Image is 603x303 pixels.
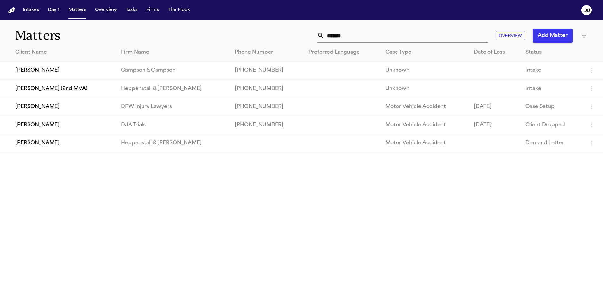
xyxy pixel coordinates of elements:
[20,4,41,16] button: Intakes
[144,4,162,16] button: Firms
[165,4,193,16] button: The Flock
[45,4,62,16] button: Day 1
[15,28,182,44] h1: Matters
[469,98,520,116] td: [DATE]
[308,49,375,56] div: Preferred Language
[116,62,230,80] td: Campson & Campson
[474,49,515,56] div: Date of Loss
[380,134,469,152] td: Motor Vehicle Accident
[380,116,469,134] td: Motor Vehicle Accident
[116,80,230,98] td: Heppenstall & [PERSON_NAME]
[525,49,578,56] div: Status
[380,80,469,98] td: Unknown
[66,4,89,16] button: Matters
[230,62,303,80] td: [PHONE_NUMBER]
[496,31,525,41] button: Overview
[520,80,583,98] td: Intake
[8,7,15,13] img: Finch Logo
[520,134,583,152] td: Demand Letter
[116,116,230,134] td: DJA Trials
[92,4,119,16] button: Overview
[116,98,230,116] td: DFW Injury Lawyers
[520,116,583,134] td: Client Dropped
[15,49,111,56] div: Client Name
[380,62,469,80] td: Unknown
[121,49,225,56] div: Firm Name
[385,49,464,56] div: Case Type
[235,49,298,56] div: Phone Number
[469,116,520,134] td: [DATE]
[230,98,303,116] td: [PHONE_NUMBER]
[583,9,590,13] text: DU
[520,62,583,80] td: Intake
[230,80,303,98] td: [PHONE_NUMBER]
[8,7,15,13] a: Home
[116,134,230,152] td: Heppenstall & [PERSON_NAME]
[123,4,140,16] button: Tasks
[380,98,469,116] td: Motor Vehicle Accident
[230,116,303,134] td: [PHONE_NUMBER]
[520,98,583,116] td: Case Setup
[533,29,573,43] button: Add Matter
